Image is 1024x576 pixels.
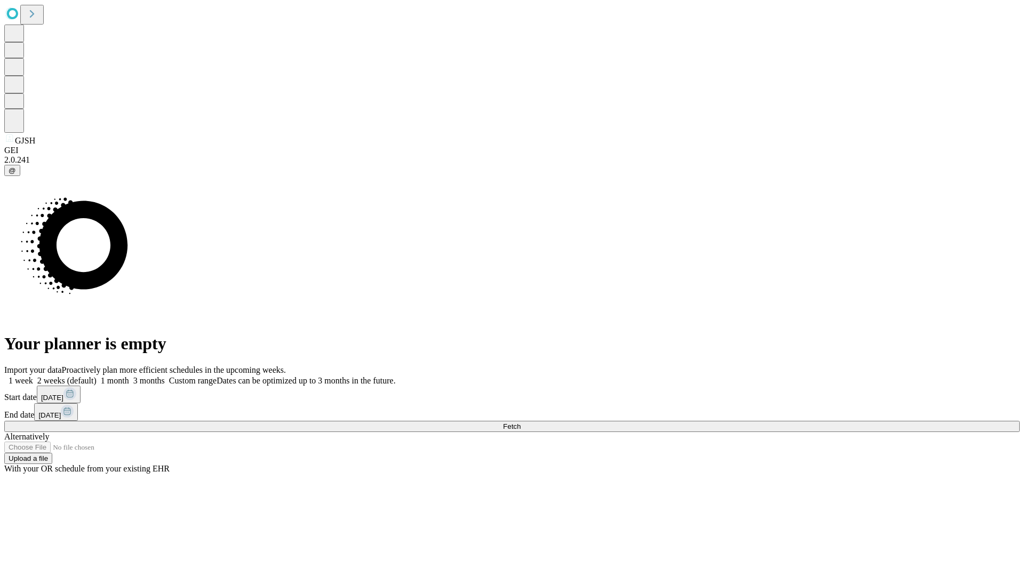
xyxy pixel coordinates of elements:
button: [DATE] [37,386,81,403]
button: @ [4,165,20,176]
span: 1 month [101,376,129,385]
span: 2 weeks (default) [37,376,97,385]
button: [DATE] [34,403,78,421]
span: Custom range [169,376,217,385]
span: @ [9,166,16,174]
div: End date [4,403,1020,421]
button: Upload a file [4,453,52,464]
span: GJSH [15,136,35,145]
span: Alternatively [4,432,49,441]
h1: Your planner is empty [4,334,1020,354]
button: Fetch [4,421,1020,432]
div: GEI [4,146,1020,155]
div: 2.0.241 [4,155,1020,165]
span: Proactively plan more efficient schedules in the upcoming weeks. [62,365,286,374]
div: Start date [4,386,1020,403]
span: Dates can be optimized up to 3 months in the future. [217,376,395,385]
span: Import your data [4,365,62,374]
span: 3 months [133,376,165,385]
span: [DATE] [38,411,61,419]
span: [DATE] [41,394,63,402]
span: 1 week [9,376,33,385]
span: With your OR schedule from your existing EHR [4,464,170,473]
span: Fetch [503,422,521,430]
